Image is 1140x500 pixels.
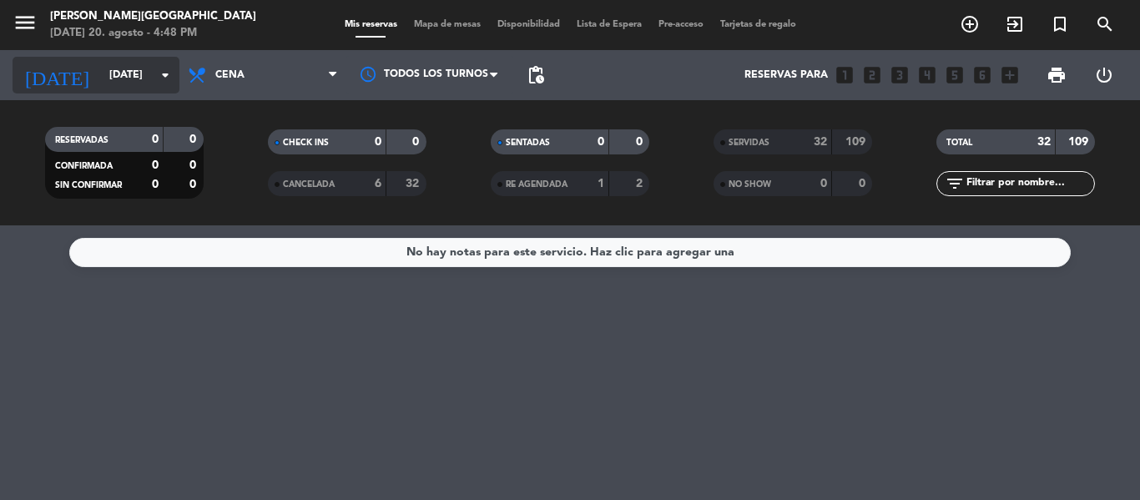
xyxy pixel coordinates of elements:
[820,178,827,189] strong: 0
[598,136,604,148] strong: 0
[189,179,199,190] strong: 0
[55,181,122,189] span: SIN CONFIRMAR
[1095,14,1115,34] i: search
[1047,65,1067,85] span: print
[189,134,199,145] strong: 0
[834,64,855,86] i: looks_one
[189,159,199,171] strong: 0
[406,20,489,29] span: Mapa de mesas
[13,10,38,41] button: menu
[152,134,159,145] strong: 0
[55,162,113,170] span: CONFIRMADA
[13,10,38,35] i: menu
[650,20,712,29] span: Pre-acceso
[861,64,883,86] i: looks_two
[1037,136,1051,148] strong: 32
[1080,50,1127,100] div: LOG OUT
[283,139,329,147] span: CHECK INS
[598,178,604,189] strong: 1
[152,179,159,190] strong: 0
[55,136,108,144] span: RESERVADAS
[155,65,175,85] i: arrow_drop_down
[406,243,734,262] div: No hay notas para este servicio. Haz clic para agregar una
[506,139,550,147] span: SENTADAS
[1050,14,1070,34] i: turned_in_not
[965,174,1094,193] input: Filtrar por nombre...
[729,139,769,147] span: SERVIDAS
[375,178,381,189] strong: 6
[1068,136,1092,148] strong: 109
[336,20,406,29] span: Mis reservas
[729,180,771,189] span: NO SHOW
[1094,65,1114,85] i: power_settings_new
[636,136,646,148] strong: 0
[845,136,869,148] strong: 109
[944,64,966,86] i: looks_5
[152,159,159,171] strong: 0
[971,64,993,86] i: looks_6
[889,64,910,86] i: looks_3
[50,25,256,42] div: [DATE] 20. agosto - 4:48 PM
[1005,14,1025,34] i: exit_to_app
[406,178,422,189] strong: 32
[916,64,938,86] i: looks_4
[636,178,646,189] strong: 2
[859,178,869,189] strong: 0
[50,8,256,25] div: [PERSON_NAME][GEOGRAPHIC_DATA]
[489,20,568,29] span: Disponibilidad
[412,136,422,148] strong: 0
[506,180,567,189] span: RE AGENDADA
[999,64,1021,86] i: add_box
[960,14,980,34] i: add_circle_outline
[712,20,805,29] span: Tarjetas de regalo
[215,69,245,81] span: Cena
[568,20,650,29] span: Lista de Espera
[814,136,827,148] strong: 32
[283,180,335,189] span: CANCELADA
[946,139,972,147] span: TOTAL
[744,69,828,81] span: Reservas para
[526,65,546,85] span: pending_actions
[375,136,381,148] strong: 0
[13,57,101,93] i: [DATE]
[945,174,965,194] i: filter_list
